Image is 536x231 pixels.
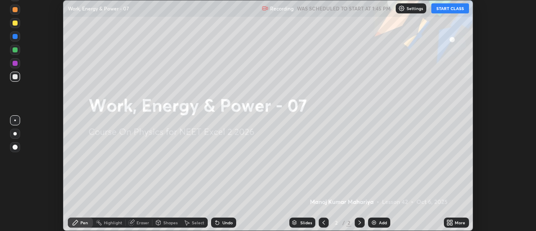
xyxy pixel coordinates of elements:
div: 2 [332,220,340,225]
div: / [342,220,345,225]
div: Slides [300,221,312,225]
div: 2 [346,219,351,226]
button: START CLASS [431,3,469,13]
div: Undo [222,221,233,225]
div: Pen [80,221,88,225]
div: Add [379,221,387,225]
img: class-settings-icons [398,5,405,12]
div: More [455,221,465,225]
p: Settings [407,6,423,10]
p: Recording [270,5,294,12]
div: Select [192,221,204,225]
img: add-slide-button [371,219,377,226]
div: Shapes [163,221,178,225]
div: Eraser [137,221,149,225]
div: Highlight [104,221,122,225]
img: recording.375f2c34.svg [262,5,268,12]
p: Work, Energy & Power - 07 [68,5,129,12]
h5: WAS SCHEDULED TO START AT 1:45 PM [297,5,391,12]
